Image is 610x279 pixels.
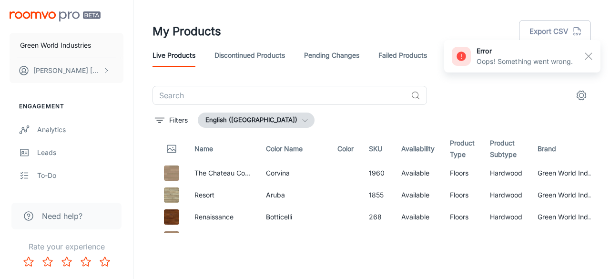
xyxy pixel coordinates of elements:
[169,115,188,125] p: Filters
[37,147,123,158] div: Leads
[194,190,251,200] p: Resort
[442,184,482,206] td: Floors
[530,135,601,162] th: Brand
[477,46,573,56] h6: error
[198,113,315,128] button: English ([GEOGRAPHIC_DATA])
[361,184,394,206] td: 1855
[57,252,76,271] button: Rate 3 star
[152,23,221,40] h1: My Products
[152,113,190,128] button: filter
[258,206,330,228] td: Botticelli
[214,44,285,67] a: Discontinued Products
[38,252,57,271] button: Rate 2 star
[394,184,442,206] td: Available
[482,135,530,162] th: Product Subtype
[187,135,258,162] th: Name
[10,58,123,83] button: [PERSON_NAME] [PERSON_NAME]
[482,184,530,206] td: Hardwood
[33,65,101,76] p: [PERSON_NAME] [PERSON_NAME]
[304,44,359,67] a: Pending Changes
[10,11,101,21] img: Roomvo PRO Beta
[37,170,123,181] div: To-do
[76,252,95,271] button: Rate 4 star
[8,241,125,252] p: Rate your experience
[95,252,114,271] button: Rate 5 star
[42,210,82,222] span: Need help?
[258,184,330,206] td: Aruba
[482,228,530,250] td: Hardwood
[482,162,530,184] td: Hardwood
[361,228,394,250] td: 1708
[477,56,573,67] p: Oops! Something went wrong.
[361,206,394,228] td: 268
[572,86,591,105] button: settings
[194,212,251,222] p: Renaissance
[442,228,482,250] td: Floors
[442,135,482,162] th: Product Type
[378,44,427,67] a: Failed Products
[19,252,38,271] button: Rate 1 star
[442,206,482,228] td: Floors
[258,135,330,162] th: Color Name
[330,135,361,162] th: Color
[394,135,442,162] th: Availability
[394,206,442,228] td: Available
[394,162,442,184] td: Available
[10,33,123,58] button: Green World Industries
[152,44,195,67] a: Live Products
[20,40,91,51] p: Green World Industries
[166,143,177,155] svg: Thumbnail
[361,162,394,184] td: 1960
[361,135,394,162] th: SKU
[394,228,442,250] td: Available
[37,124,123,135] div: Analytics
[258,228,330,250] td: [GEOGRAPHIC_DATA]
[152,86,407,105] input: Search
[258,162,330,184] td: Corvina
[194,168,251,178] p: The Chateau Collection
[482,206,530,228] td: Hardwood
[442,162,482,184] td: Floors
[519,20,591,43] button: Export CSV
